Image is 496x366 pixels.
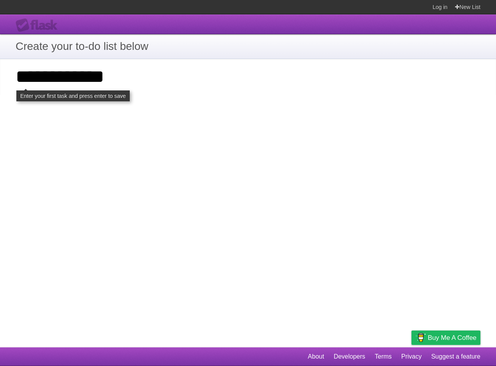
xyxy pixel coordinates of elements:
[428,331,477,345] span: Buy me a coffee
[411,331,480,345] a: Buy me a coffee
[16,38,480,55] h1: Create your to-do list below
[334,349,365,364] a: Developers
[375,349,392,364] a: Terms
[415,331,426,344] img: Buy me a coffee
[431,349,480,364] a: Suggest a feature
[308,349,324,364] a: About
[401,349,422,364] a: Privacy
[16,18,62,32] div: Flask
